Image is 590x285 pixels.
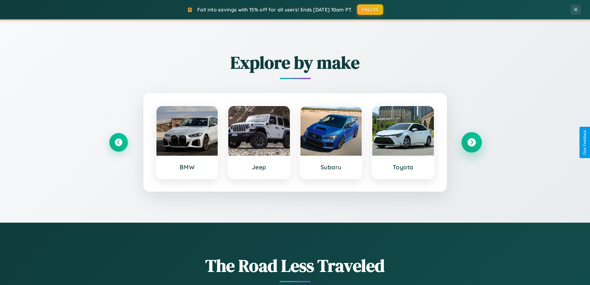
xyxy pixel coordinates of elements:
[163,163,212,171] h3: BMW
[378,163,428,171] h3: Toyota
[234,163,284,171] h3: Jeep
[109,51,481,74] h2: Explore by make
[357,4,383,15] button: FALL15
[583,130,587,155] div: Give Feedback
[109,254,481,278] h1: The Road Less Traveled
[307,163,356,171] h3: Subaru
[197,7,352,13] span: Fall into savings with 15% off for all users! Ends [DATE] 10am PT.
